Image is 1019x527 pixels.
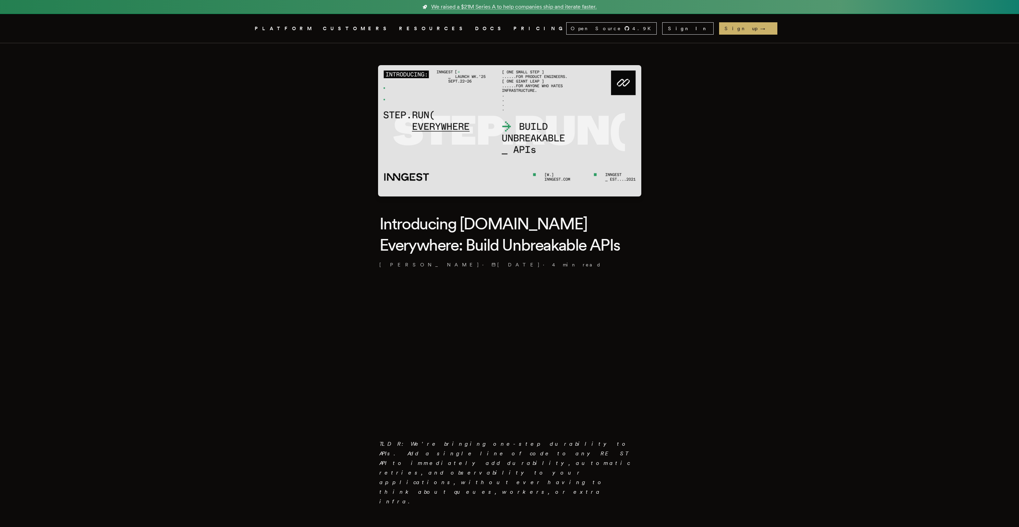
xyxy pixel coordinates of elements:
a: [PERSON_NAME] [379,261,480,268]
nav: Global [235,14,784,43]
span: 4.9 K [632,25,655,32]
a: Sign up [719,22,777,35]
h1: Introducing [DOMAIN_NAME] Everywhere: Build Unbreakable APIs [379,213,640,256]
button: RESOURCES [399,24,467,33]
a: DOCS [475,24,505,33]
span: 4 min read [552,261,601,268]
a: PRICING [513,24,566,33]
em: TLDR: We're bringing one-step durability to APIs. Add a single line of code to any REST API to im... [379,441,630,505]
span: → [760,25,772,32]
a: CUSTOMERS [323,24,391,33]
span: Open Source [571,25,621,32]
button: PLATFORM [255,24,315,33]
img: Featured image for Introducing Step.Run Everywhere: Build Unbreakable APIs blog post [378,65,641,196]
p: · · [379,261,640,268]
a: Sign In [662,22,714,35]
span: We raised a $21M Series A to help companies ship and iterate faster. [431,3,597,11]
span: [DATE] [492,261,540,268]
